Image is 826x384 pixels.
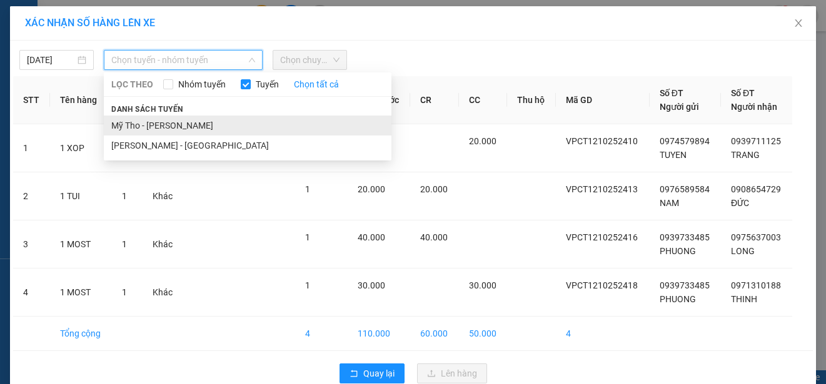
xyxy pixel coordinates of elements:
span: down [248,56,256,64]
span: LỌC THEO [111,77,153,91]
th: Tên hàng [50,76,112,124]
th: Thu hộ [507,76,556,124]
div: THINH [121,41,249,56]
th: CC [459,76,508,124]
span: 20.000 [358,184,385,194]
span: 40.000 [420,232,448,242]
td: 1 MOST [50,268,112,317]
td: 4 [556,317,650,351]
span: 40.000 [358,232,385,242]
span: PHUONG [660,294,696,304]
input: 12/10/2025 [27,53,75,67]
div: VP [PERSON_NAME] [11,11,112,41]
span: 1 [305,280,310,290]
td: 1 XOP [50,124,112,172]
td: 60.000 [410,317,459,351]
span: THINH [731,294,757,304]
li: Mỹ Tho - [PERSON_NAME] [104,116,391,135]
span: TRANG [731,150,760,160]
span: 0908654729 [731,184,781,194]
td: 1 MOST [50,220,112,268]
th: STT [13,76,50,124]
button: Close [781,6,816,41]
span: 20.000 [420,184,448,194]
span: 0974579894 [660,136,710,146]
span: Người nhận [731,102,777,112]
span: VPCT1210252418 [566,280,638,290]
td: 1 [13,124,50,172]
a: Chọn tất cả [294,77,339,91]
span: Nhận: [121,12,150,25]
span: Số ĐT [660,88,683,98]
span: 1 [122,191,127,201]
div: 0939733485 [11,56,112,73]
span: VPCT1210252416 [566,232,638,242]
th: Mã GD [556,76,650,124]
td: 2 [13,172,50,220]
span: TUYEN [660,150,687,160]
td: Khác [143,268,183,317]
span: 1 [122,287,127,297]
span: VPCT1210252410 [566,136,638,146]
span: XÁC NHẬN SỐ HÀNG LÊN XE [25,17,155,29]
span: 1 [122,239,127,249]
td: 50.000 [459,317,508,351]
span: rollback [350,369,358,379]
span: 0975637003 [731,232,781,242]
span: Chọn chuyến [280,51,340,69]
span: Tuyến [251,77,284,91]
span: Người gửi [660,102,699,112]
div: PHUONG [11,41,112,56]
td: 4 [295,317,348,351]
span: 30.000 [358,280,385,290]
span: Chọn tuyến - nhóm tuyến [111,51,255,69]
td: Khác [143,172,183,220]
span: 1 [305,232,310,242]
span: Nhóm tuyến [173,77,231,91]
td: 110.000 [348,317,410,351]
span: Gửi: [11,12,30,25]
span: NAM [660,198,679,208]
button: uploadLên hàng [417,363,487,383]
span: 0939733485 [660,280,710,290]
td: 1 TUI [50,172,112,220]
span: Chưa cước : [119,84,175,97]
td: 3 [13,220,50,268]
div: VP [GEOGRAPHIC_DATA] [121,11,249,41]
span: PHUONG [660,246,696,256]
span: Quay lại [363,367,395,380]
span: ĐỨC [731,198,749,208]
span: 30.000 [469,280,496,290]
button: rollbackQuay lại [340,363,405,383]
span: 20.000 [469,136,496,146]
span: VPCT1210252413 [566,184,638,194]
span: close [793,18,803,28]
span: Danh sách tuyến [104,104,191,115]
span: 0971310188 [731,280,781,290]
div: 30.000 [119,81,250,98]
span: 0939711125 [731,136,781,146]
li: [PERSON_NAME] - [GEOGRAPHIC_DATA] [104,135,391,155]
span: LONG [731,246,755,256]
td: Tổng cộng [50,317,112,351]
span: 0939733485 [660,232,710,242]
td: Khác [143,220,183,268]
span: 1 [305,184,310,194]
th: CR [410,76,459,124]
td: 4 [13,268,50,317]
div: 0971310188 [121,56,249,73]
span: 0976589584 [660,184,710,194]
span: Số ĐT [731,88,755,98]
